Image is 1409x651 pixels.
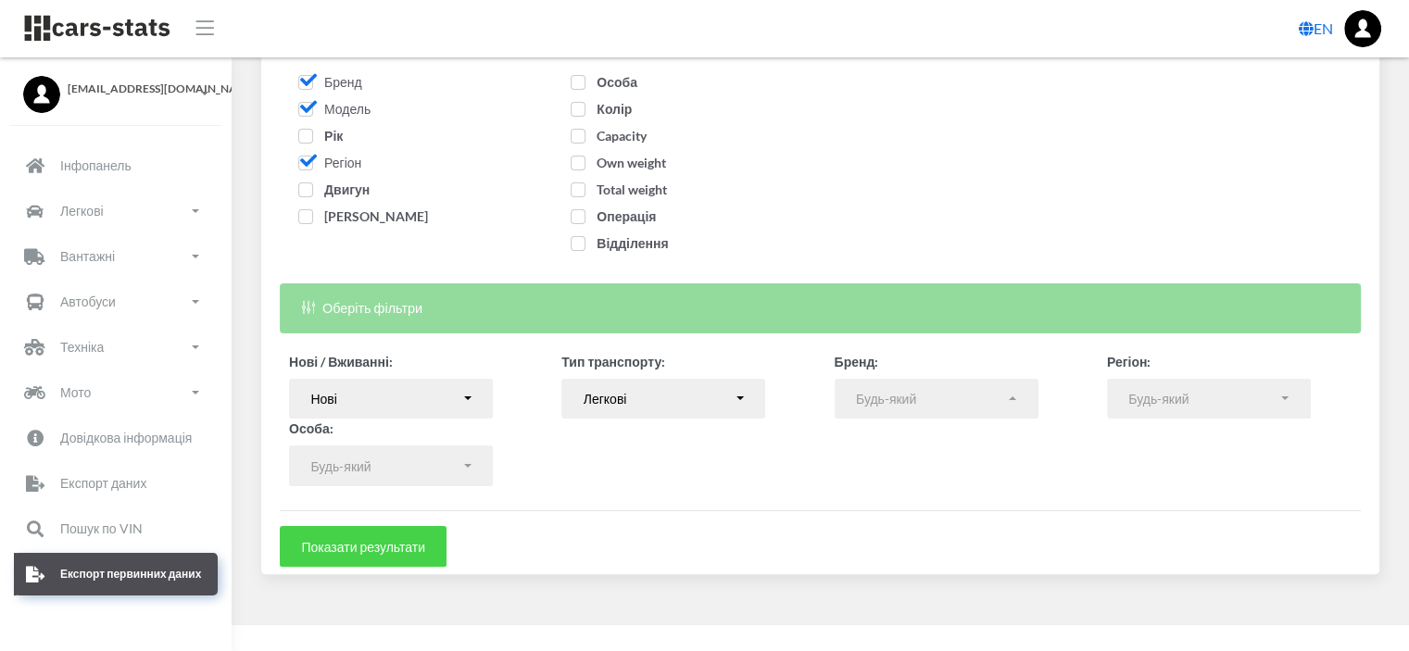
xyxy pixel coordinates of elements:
a: Інфопанель [14,144,218,187]
span: [EMAIL_ADDRESS][DOMAIN_NAME] [68,81,208,97]
button: Будь-який [835,379,1038,419]
label: Тип транспорту: [561,352,665,371]
a: Легкові [14,190,218,232]
div: Нові [310,389,460,408]
span: Відділення [571,235,668,251]
span: Own weight [571,155,666,170]
button: Нові [289,379,493,419]
a: Вантажні [14,235,218,278]
span: Capacity [571,128,647,144]
label: Бренд: [835,352,879,371]
a: Експорт первинних даних [14,553,218,595]
label: Нові / Вживанні: [289,352,393,371]
div: Оберіть фільтри [280,283,1361,332]
button: Показати результати [280,526,447,567]
span: Операція [571,208,656,224]
span: Рік [298,128,343,144]
p: Експорт даних [60,471,146,495]
p: Техніка [60,335,104,358]
p: Легкові [60,199,104,222]
label: Особа: [289,419,333,438]
div: Легкові [584,389,734,408]
a: Пошук по VIN [14,507,218,550]
span: Модель [298,101,371,117]
a: Техніка [14,326,218,369]
p: Експорт первинних даних [60,564,201,584]
button: Будь-який [1107,379,1311,419]
p: Довідкова інформація [60,426,192,449]
button: Легкові [561,379,765,419]
a: Мото [14,371,218,414]
span: Особа [571,74,637,90]
a: [EMAIL_ADDRESS][DOMAIN_NAME] [23,76,208,97]
span: Двигун [298,182,370,197]
p: Вантажні [60,244,115,268]
a: Експорт даних [14,462,218,505]
img: ... [1344,10,1381,47]
span: Колір [571,101,632,117]
span: Бренд [298,74,362,90]
span: Регіон [298,155,361,170]
span: [PERSON_NAME] [298,208,428,224]
button: Будь-який [289,445,493,486]
p: Пошук по VIN [60,517,143,540]
a: Автобуси [14,281,218,323]
p: Мото [60,381,91,404]
img: navbar brand [23,14,171,43]
p: Автобуси [60,290,116,313]
div: Будь-який [856,389,1006,408]
div: Будь-який [1128,389,1278,408]
label: Регіон: [1107,352,1151,371]
a: Довідкова інформація [14,417,218,459]
div: Будь-який [310,457,460,476]
span: Total weight [571,182,667,197]
p: Інфопанель [60,154,132,177]
a: EN [1291,10,1340,47]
